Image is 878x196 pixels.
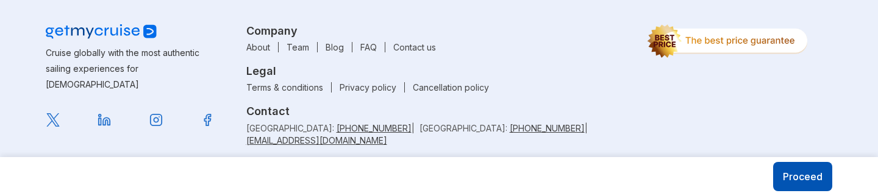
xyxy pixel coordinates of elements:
a: Cancellation policy [405,82,497,93]
a: [EMAIL_ADDRESS][DOMAIN_NAME] [246,135,387,145]
p: Cruise globally with the most authentic sailing experiences for [DEMOGRAPHIC_DATA] [46,45,222,93]
a: Team [279,42,318,52]
div: [GEOGRAPHIC_DATA]: | [GEOGRAPHIC_DATA]: | [246,122,632,147]
a: Contact us [385,42,444,52]
a: FAQ [352,42,385,52]
button: Proceed [773,162,832,191]
h3: Legal [246,65,632,77]
a: [PHONE_NUMBER] [510,123,585,133]
a: [PHONE_NUMBER] [337,123,412,133]
h3: Contact [246,105,632,117]
a: Terms & conditions [238,82,332,93]
a: Blog [318,42,352,52]
a: About [238,42,279,52]
a: Privacy policy [332,82,405,93]
h3: Company [246,24,632,37]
